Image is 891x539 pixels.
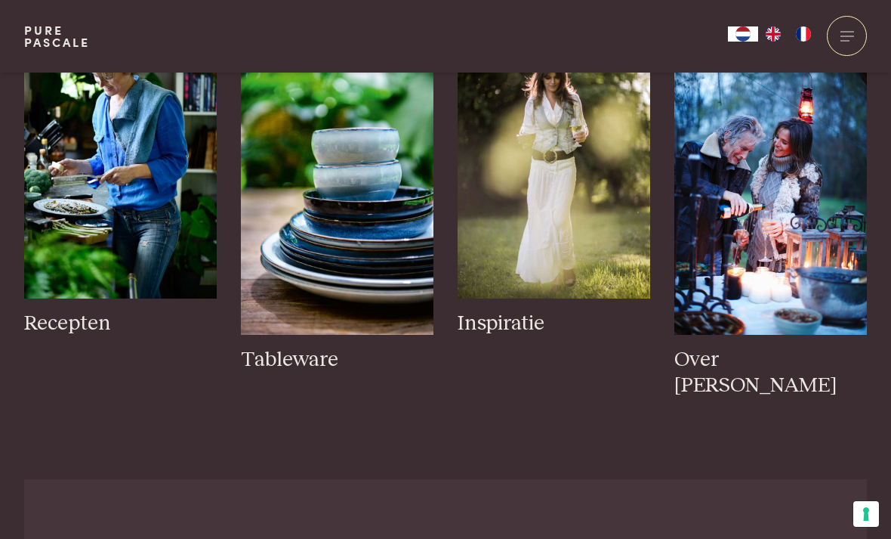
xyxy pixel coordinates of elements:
[728,26,758,42] a: NL
[24,311,217,337] h3: Recepten
[758,26,819,42] ul: Language list
[24,9,217,299] img: pure-pascale-naessens-_DSC7670
[758,26,788,42] a: EN
[241,347,433,373] h3: Tableware
[674,45,867,335] img: Algemeen20-20Paul20schenkt20Pascale20in.jpg
[241,45,433,335] img: serax-pure-pascale-naessens-Pure by Pascale Naessens - Cookbook Ik eet zo graag-2
[728,26,758,42] div: Language
[674,45,867,399] a: Algemeen20-20Paul20schenkt20Pascale20in.jpg Over [PERSON_NAME]
[24,24,90,48] a: PurePascale
[458,311,650,337] h3: Inspiratie
[241,45,433,373] a: serax-pure-pascale-naessens-Pure by Pascale Naessens - Cookbook Ik eet zo graag-2 Tableware
[458,9,650,336] a: Pascale Naessens Inspiratie
[24,9,217,336] a: pure-pascale-naessens-_DSC7670 Recepten
[788,26,819,42] a: FR
[728,26,819,42] aside: Language selected: Nederlands
[674,347,867,399] h3: Over [PERSON_NAME]
[458,9,650,299] img: Pascale Naessens
[853,501,879,527] button: Uw voorkeuren voor toestemming voor trackingtechnologieën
